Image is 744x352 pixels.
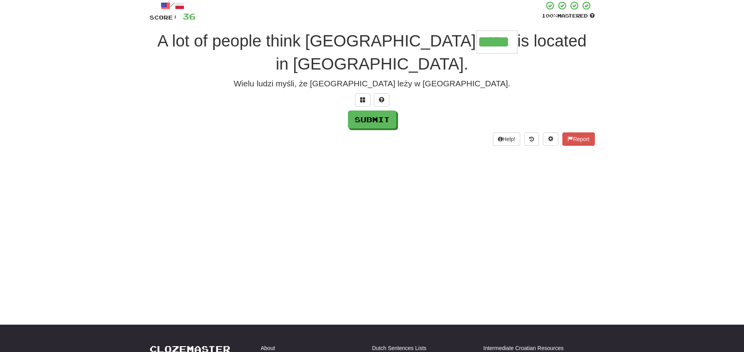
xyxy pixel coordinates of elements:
span: is located in [GEOGRAPHIC_DATA]. [276,32,587,73]
button: Submit [348,111,396,129]
div: Wielu ludzi myśli, że [GEOGRAPHIC_DATA] leży w [GEOGRAPHIC_DATA]. [150,78,595,89]
a: Dutch Sentences Lists [372,344,426,352]
button: Round history (alt+y) [524,132,539,146]
span: Score: [150,14,178,21]
button: Single letter hint - you only get 1 per sentence and score half the points! alt+h [374,93,389,107]
a: About [261,344,275,352]
button: Report [562,132,594,146]
div: / [150,1,196,11]
span: 100 % [542,13,557,19]
div: Mastered [542,13,595,20]
span: 36 [182,11,196,21]
a: Intermediate Croatian Resources [484,344,564,352]
button: Switch sentence to multiple choice alt+p [355,93,371,107]
button: Help! [493,132,521,146]
span: A lot of people think [GEOGRAPHIC_DATA] [157,32,476,50]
